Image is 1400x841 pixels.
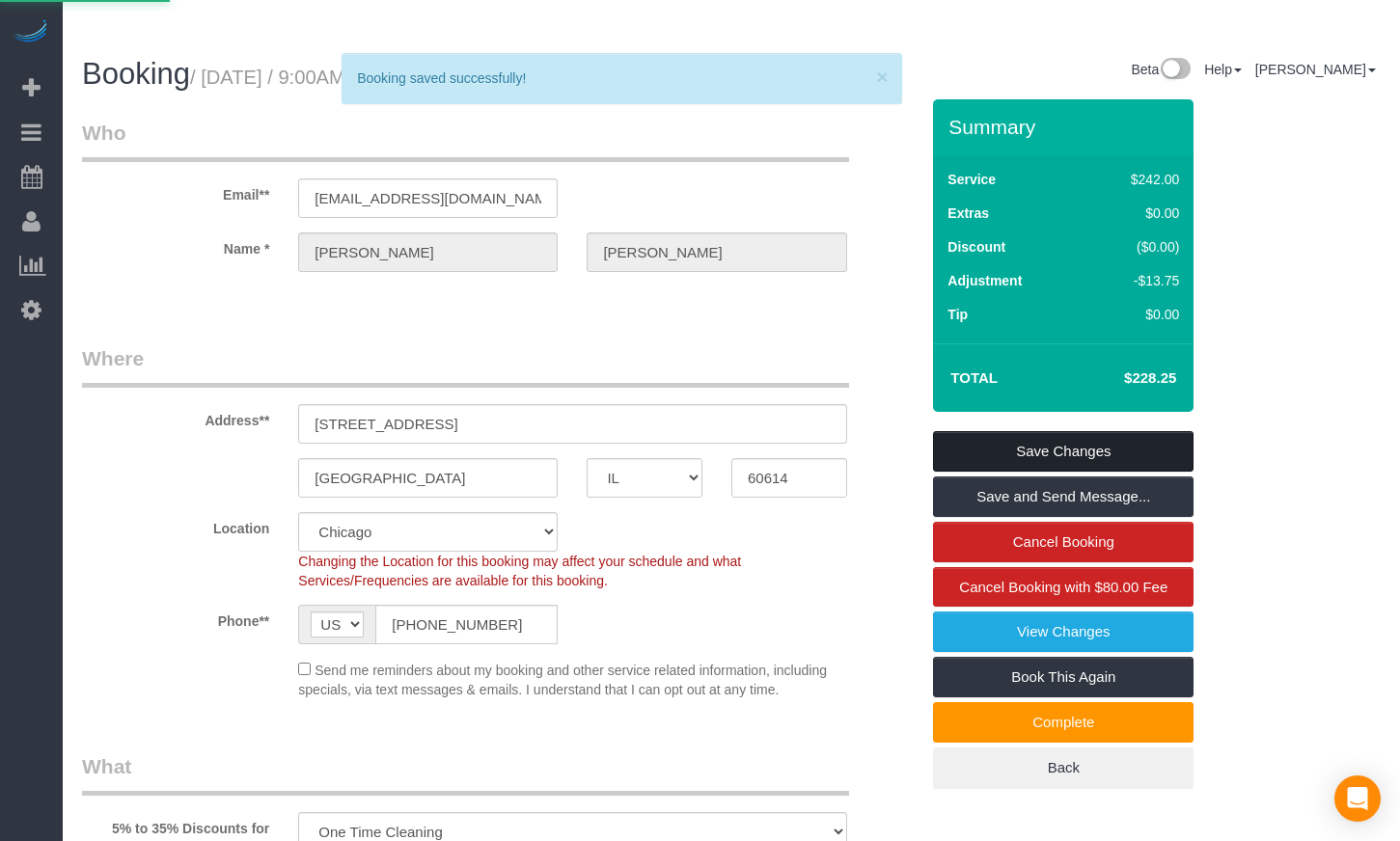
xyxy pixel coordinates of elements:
div: Open Intercom Messenger [1334,775,1381,822]
div: $242.00 [1090,170,1180,189]
h4: $228.25 [1066,370,1176,387]
a: Back [933,747,1194,788]
img: New interface [1159,58,1191,83]
a: Cancel Booking [933,522,1194,562]
input: First Name** [298,232,558,272]
span: Cancel Booking with $80.00 Fee [959,579,1167,595]
a: Cancel Booking with $80.00 Fee [933,567,1194,608]
img: Automaid Logo [12,19,50,46]
input: Last Name* [587,232,846,272]
legend: What [82,752,849,796]
label: Service [947,170,996,189]
a: Complete [933,702,1194,743]
button: × [876,67,888,87]
span: Changing the Location for this booking may affect your schedule and what Services/Frequencies are... [298,554,741,588]
legend: Who [82,119,849,162]
a: Save and Send Message... [933,476,1194,517]
strong: Total [950,369,998,386]
a: Help [1204,62,1242,77]
label: Extras [947,203,989,223]
legend: Where [82,344,849,388]
a: Save Changes [933,431,1194,472]
small: / [DATE] / 9:00AM - 10:00AM / [PERSON_NAME] [190,67,617,88]
a: Book This Again [933,657,1194,697]
label: Name * [68,232,284,258]
div: -$13.75 [1090,271,1180,290]
input: Zip Code** [731,458,847,498]
a: View Changes [933,611,1194,652]
a: [PERSON_NAME] [1255,62,1376,77]
label: Tip [947,305,968,324]
h3: Summary [948,116,1184,138]
div: Booking saved successfully! [357,68,886,88]
div: $0.00 [1090,203,1180,223]
div: $0.00 [1090,305,1180,324]
label: Location [68,512,284,538]
div: ($0.00) [1090,237,1180,257]
span: Send me reminders about my booking and other service related information, including specials, via... [298,663,827,697]
label: Discount [947,237,1005,257]
a: Beta [1131,62,1191,77]
span: Booking [82,57,190,91]
label: Adjustment [947,271,1022,290]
